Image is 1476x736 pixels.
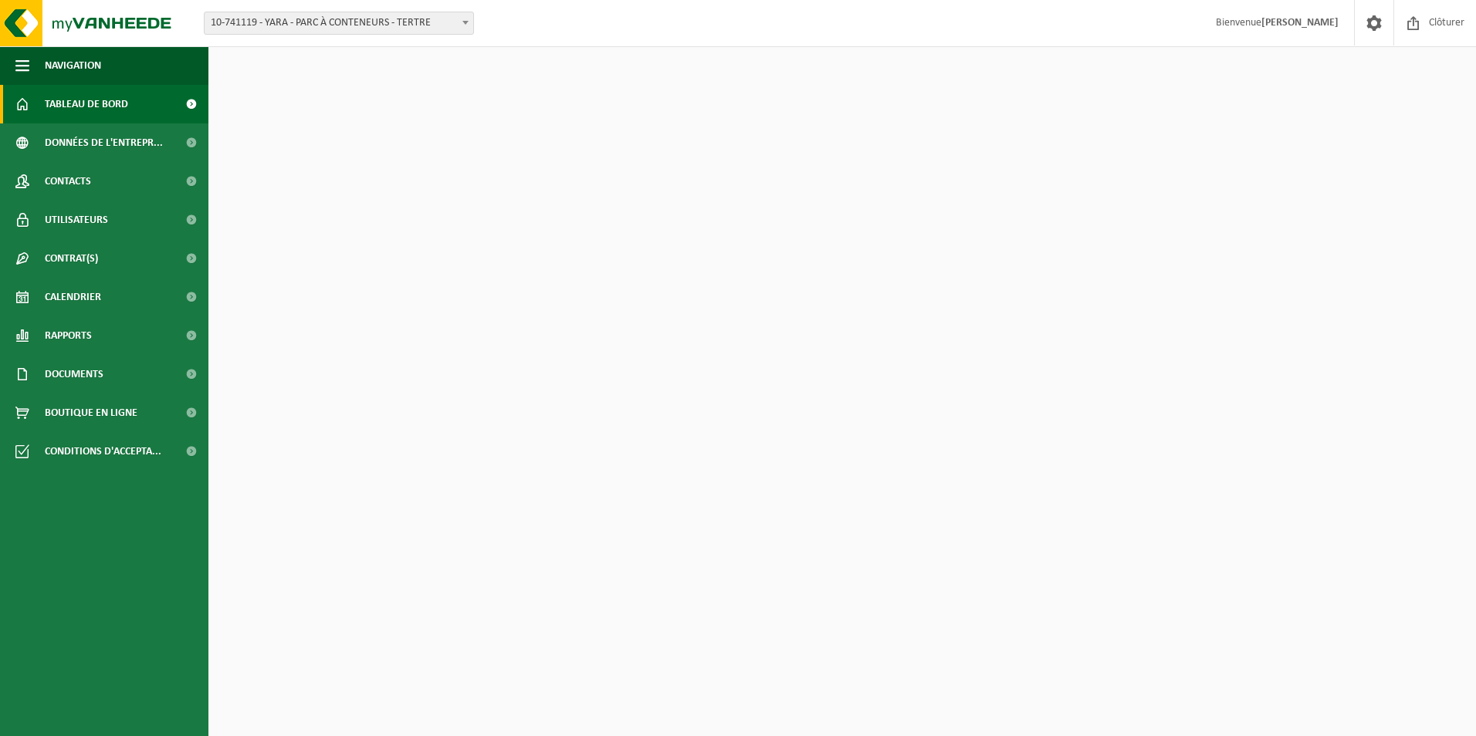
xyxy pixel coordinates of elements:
[45,393,137,432] span: Boutique en ligne
[45,316,92,355] span: Rapports
[1261,17,1339,29] strong: [PERSON_NAME]
[45,278,101,316] span: Calendrier
[45,123,163,162] span: Données de l'entrepr...
[45,85,128,123] span: Tableau de bord
[45,46,101,85] span: Navigation
[204,12,474,35] span: 10-741119 - YARA - PARC À CONTENEURS - TERTRE
[45,162,91,201] span: Contacts
[205,12,473,34] span: 10-741119 - YARA - PARC À CONTENEURS - TERTRE
[45,201,108,239] span: Utilisateurs
[45,355,103,393] span: Documents
[45,432,161,471] span: Conditions d'accepta...
[45,239,98,278] span: Contrat(s)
